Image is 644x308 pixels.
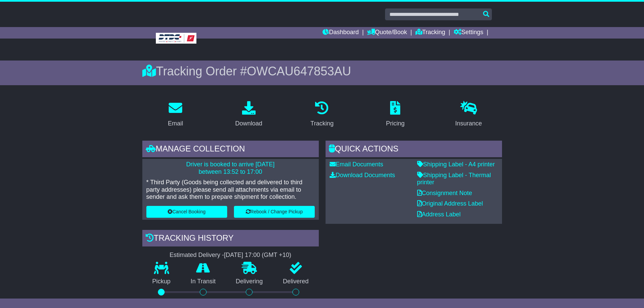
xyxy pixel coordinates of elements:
[310,119,333,128] div: Tracking
[386,119,405,128] div: Pricing
[142,230,319,248] div: Tracking history
[330,161,383,168] a: Email Documents
[168,119,183,128] div: Email
[417,211,461,218] a: Address Label
[226,278,273,285] p: Delivering
[181,278,226,285] p: In Transit
[415,27,445,39] a: Tracking
[326,141,502,159] div: Quick Actions
[455,119,482,128] div: Insurance
[142,64,502,78] div: Tracking Order #
[454,27,483,39] a: Settings
[417,200,483,207] a: Original Address Label
[451,99,486,131] a: Insurance
[417,172,491,186] a: Shipping Label - Thermal printer
[142,278,181,285] p: Pickup
[382,99,409,131] a: Pricing
[142,141,319,159] div: Manage collection
[224,252,291,259] div: [DATE] 17:00 (GMT +10)
[234,206,315,218] button: Rebook / Change Pickup
[247,64,351,78] span: OWCAU647853AU
[323,27,359,39] a: Dashboard
[417,190,472,196] a: Consignment Note
[231,99,267,131] a: Download
[142,252,319,259] div: Estimated Delivery -
[146,161,315,175] p: Driver is booked to arrive [DATE] between 13:52 to 17:00
[330,172,395,179] a: Download Documents
[146,206,227,218] button: Cancel Booking
[273,278,319,285] p: Delivered
[235,119,262,128] div: Download
[417,161,495,168] a: Shipping Label - A4 printer
[306,99,338,131] a: Tracking
[163,99,187,131] a: Email
[146,179,315,201] p: * Third Party (Goods being collected and delivered to third party addresses) please send all atta...
[367,27,407,39] a: Quote/Book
